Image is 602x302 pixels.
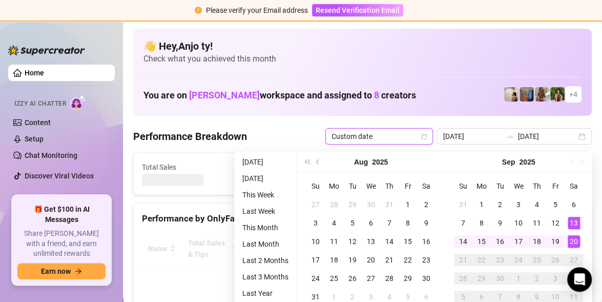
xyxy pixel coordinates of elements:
[454,177,472,195] th: Su
[549,198,562,211] div: 5
[365,235,377,248] div: 13
[306,232,325,251] td: 2025-08-10
[238,189,293,201] li: This Week
[565,195,583,214] td: 2025-09-06
[568,198,580,211] div: 6
[306,195,325,214] td: 2025-07-27
[568,254,580,266] div: 27
[472,177,491,195] th: Mo
[417,269,435,288] td: 2025-08-30
[331,129,427,144] span: Custom date
[494,272,506,285] div: 30
[70,95,86,110] img: AI Chatter
[343,177,362,195] th: Tu
[546,269,565,288] td: 2025-10-03
[143,90,416,101] h1: You are on workspace and assigned to creators
[380,232,399,251] td: 2025-08-14
[25,69,44,77] a: Home
[346,235,359,248] div: 12
[325,251,343,269] td: 2025-08-18
[380,177,399,195] th: Th
[494,235,506,248] div: 16
[309,198,322,211] div: 27
[346,254,359,266] div: 19
[402,235,414,248] div: 15
[402,254,414,266] div: 22
[362,232,380,251] td: 2025-08-13
[491,177,509,195] th: Tu
[546,195,565,214] td: 2025-09-05
[535,87,549,102] img: Nathaniel
[380,269,399,288] td: 2025-08-28
[402,272,414,285] div: 29
[25,172,94,180] a: Discover Viral Videos
[313,152,324,172] button: Previous month (PageUp)
[491,251,509,269] td: 2025-09-23
[417,232,435,251] td: 2025-08-16
[343,195,362,214] td: 2025-07-29
[325,269,343,288] td: 2025-08-25
[549,272,562,285] div: 3
[383,235,396,248] div: 14
[143,39,582,53] h4: 👋 Hey, Anjo ty !
[238,287,293,299] li: Last Year
[328,235,340,248] div: 11
[41,267,71,275] span: Earn now
[362,269,380,288] td: 2025-08-27
[454,251,472,269] td: 2025-09-21
[549,254,562,266] div: 26
[502,152,515,172] button: Choose a month
[454,269,472,288] td: 2025-09-28
[417,177,435,195] th: Sa
[494,254,506,266] div: 23
[328,254,340,266] div: 18
[346,198,359,211] div: 29
[354,152,368,172] button: Choose a month
[565,269,583,288] td: 2025-10-04
[365,217,377,229] div: 6
[420,235,432,248] div: 16
[362,214,380,232] td: 2025-08-06
[531,217,543,229] div: 11
[565,214,583,232] td: 2025-09-13
[17,205,106,225] span: 🎁 Get $100 in AI Messages
[306,177,325,195] th: Su
[325,214,343,232] td: 2025-08-04
[528,232,546,251] td: 2025-09-18
[528,269,546,288] td: 2025-10-02
[531,254,543,266] div: 25
[343,269,362,288] td: 2025-08-26
[491,232,509,251] td: 2025-09-16
[454,214,472,232] td: 2025-09-07
[454,232,472,251] td: 2025-09-14
[343,214,362,232] td: 2025-08-05
[506,132,514,140] span: to
[504,87,518,102] img: Ralphy
[399,214,417,232] td: 2025-08-08
[362,251,380,269] td: 2025-08-20
[365,254,377,266] div: 20
[312,4,403,16] button: Resend Verification Email
[402,198,414,211] div: 1
[343,251,362,269] td: 2025-08-19
[309,254,322,266] div: 17
[143,53,582,65] span: Check what you achieved this month
[528,214,546,232] td: 2025-09-11
[206,5,308,16] div: Please verify your Email address
[549,217,562,229] div: 12
[475,198,488,211] div: 1
[491,269,509,288] td: 2025-09-30
[546,232,565,251] td: 2025-09-19
[567,267,592,292] div: Open Intercom Messenger
[549,235,562,248] div: 19
[546,214,565,232] td: 2025-09-12
[238,271,293,283] li: Last 3 Months
[346,217,359,229] div: 5
[306,269,325,288] td: 2025-08-24
[301,152,313,172] button: Last year (Control + left)
[346,272,359,285] div: 26
[17,263,106,279] button: Earn nowarrow-right
[457,217,469,229] div: 7
[238,156,293,168] li: [DATE]
[309,272,322,285] div: 24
